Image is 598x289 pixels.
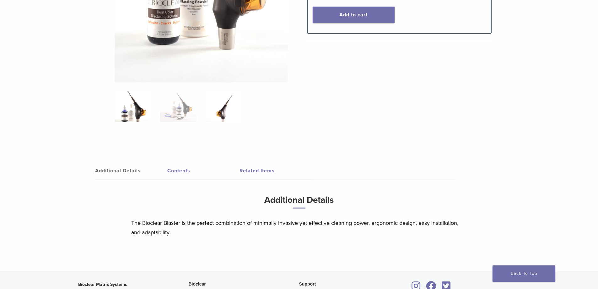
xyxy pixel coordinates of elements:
a: Additional Details [95,162,167,180]
a: Related Items [240,162,312,180]
img: Blaster Kit - Image 3 [206,91,242,122]
p: The Bioclear Blaster is the perfect combination of minimally invasive yet effective cleaning powe... [131,218,467,237]
a: Contents [167,162,240,180]
a: Back To Top [493,265,555,282]
span: Support [299,281,316,286]
button: Add to cart [313,7,395,23]
strong: Bioclear Matrix Systems [78,282,127,287]
span: Bioclear [189,281,206,286]
img: Blaster Kit - Image 2 [160,91,196,122]
img: Bioclear-Blaster-Kit-Simplified-1-e1548850725122-324x324.jpg [115,91,151,122]
h3: Additional Details [131,192,467,214]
